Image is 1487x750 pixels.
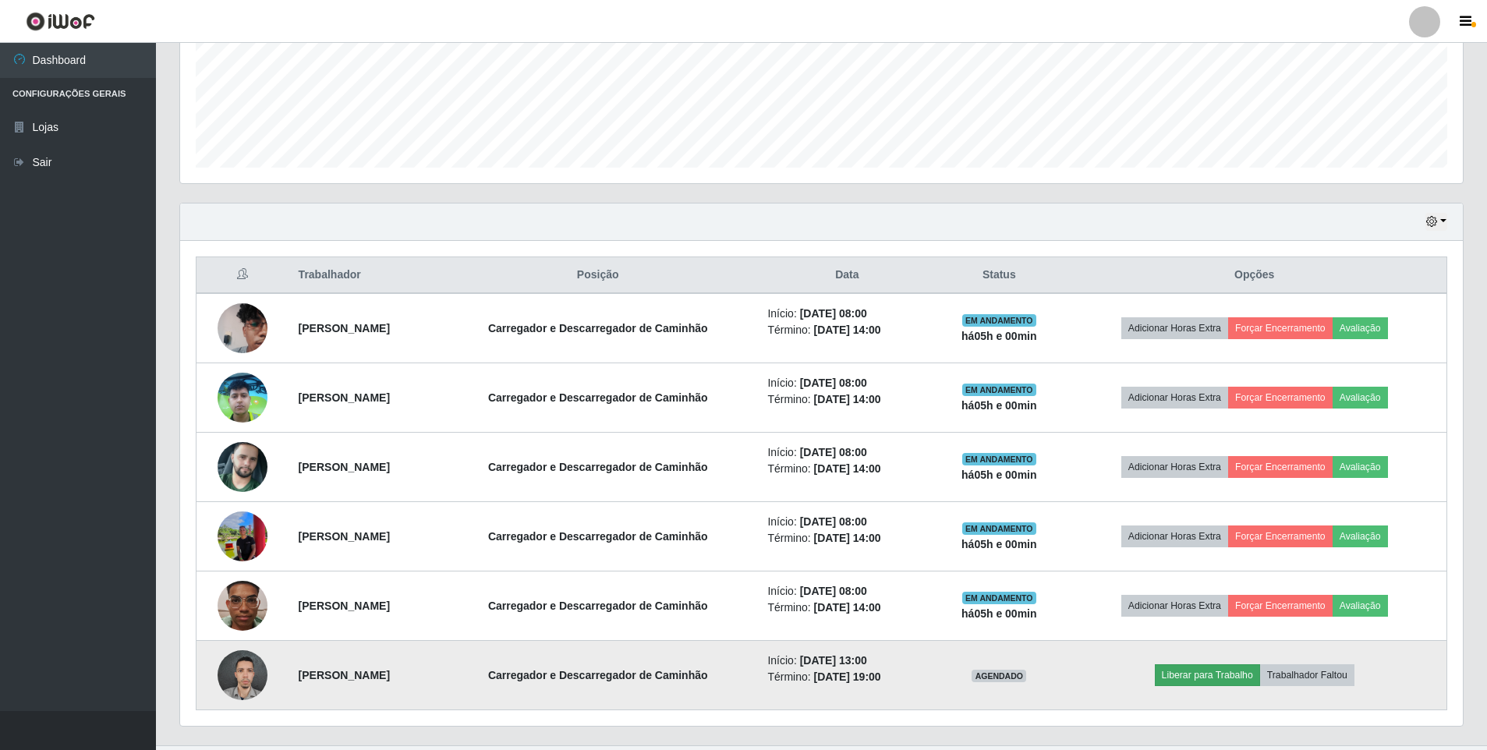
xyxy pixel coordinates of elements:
span: EM ANDAMENTO [962,453,1036,465]
th: Posição [437,257,758,294]
img: CoreUI Logo [26,12,95,31]
li: Início: [767,306,926,322]
button: Avaliação [1333,456,1388,478]
th: Status [936,257,1062,294]
li: Início: [767,514,926,530]
time: [DATE] 08:00 [800,377,867,389]
time: [DATE] 08:00 [800,446,867,458]
li: Início: [767,653,926,669]
button: Avaliação [1333,525,1388,547]
li: Término: [767,600,926,616]
li: Início: [767,444,926,461]
img: 1757951342814.jpeg [218,642,267,708]
button: Avaliação [1333,595,1388,617]
strong: Carregador e Descarregador de Caminhão [488,530,708,543]
span: EM ANDAMENTO [962,384,1036,396]
button: Adicionar Horas Extra [1121,525,1228,547]
button: Forçar Encerramento [1228,317,1333,339]
time: [DATE] 08:00 [800,515,867,528]
li: Término: [767,461,926,477]
time: [DATE] 08:00 [800,307,867,320]
strong: [PERSON_NAME] [299,530,390,543]
span: EM ANDAMENTO [962,314,1036,327]
li: Término: [767,530,926,547]
button: Adicionar Horas Extra [1121,456,1228,478]
strong: [PERSON_NAME] [299,461,390,473]
th: Opções [1062,257,1446,294]
li: Início: [767,583,926,600]
button: Adicionar Horas Extra [1121,387,1228,409]
strong: Carregador e Descarregador de Caminhão [488,669,708,681]
strong: há 05 h e 00 min [961,330,1037,342]
strong: há 05 h e 00 min [961,399,1037,412]
time: [DATE] 13:00 [800,654,867,667]
time: [DATE] 08:00 [800,585,867,597]
img: 1748462708796.jpeg [218,364,267,431]
button: Adicionar Horas Extra [1121,317,1228,339]
time: [DATE] 14:00 [814,532,881,544]
time: [DATE] 14:00 [814,393,881,405]
time: [DATE] 14:00 [814,462,881,475]
li: Início: [767,375,926,391]
img: 1749660624656.jpeg [218,423,267,511]
strong: [PERSON_NAME] [299,391,390,404]
button: Forçar Encerramento [1228,387,1333,409]
strong: há 05 h e 00 min [961,538,1037,550]
button: Liberar para Trabalho [1155,664,1260,686]
span: EM ANDAMENTO [962,522,1036,535]
button: Trabalhador Faltou [1260,664,1354,686]
span: EM ANDAMENTO [962,592,1036,604]
li: Término: [767,322,926,338]
strong: Carregador e Descarregador de Caminhão [488,322,708,334]
button: Forçar Encerramento [1228,595,1333,617]
img: 1755900344420.jpeg [218,561,267,650]
strong: Carregador e Descarregador de Caminhão [488,461,708,473]
img: 1746651422933.jpeg [218,295,267,362]
li: Término: [767,669,926,685]
img: 1751250700019.jpeg [218,503,267,570]
button: Forçar Encerramento [1228,525,1333,547]
button: Avaliação [1333,317,1388,339]
time: [DATE] 19:00 [814,670,881,683]
time: [DATE] 14:00 [814,601,881,614]
strong: há 05 h e 00 min [961,607,1037,620]
th: Data [758,257,936,294]
strong: [PERSON_NAME] [299,322,390,334]
button: Forçar Encerramento [1228,456,1333,478]
strong: há 05 h e 00 min [961,469,1037,481]
strong: [PERSON_NAME] [299,669,390,681]
strong: Carregador e Descarregador de Caminhão [488,391,708,404]
time: [DATE] 14:00 [814,324,881,336]
th: Trabalhador [289,257,437,294]
button: Adicionar Horas Extra [1121,595,1228,617]
strong: Carregador e Descarregador de Caminhão [488,600,708,612]
span: AGENDADO [972,670,1026,682]
button: Avaliação [1333,387,1388,409]
li: Término: [767,391,926,408]
strong: [PERSON_NAME] [299,600,390,612]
